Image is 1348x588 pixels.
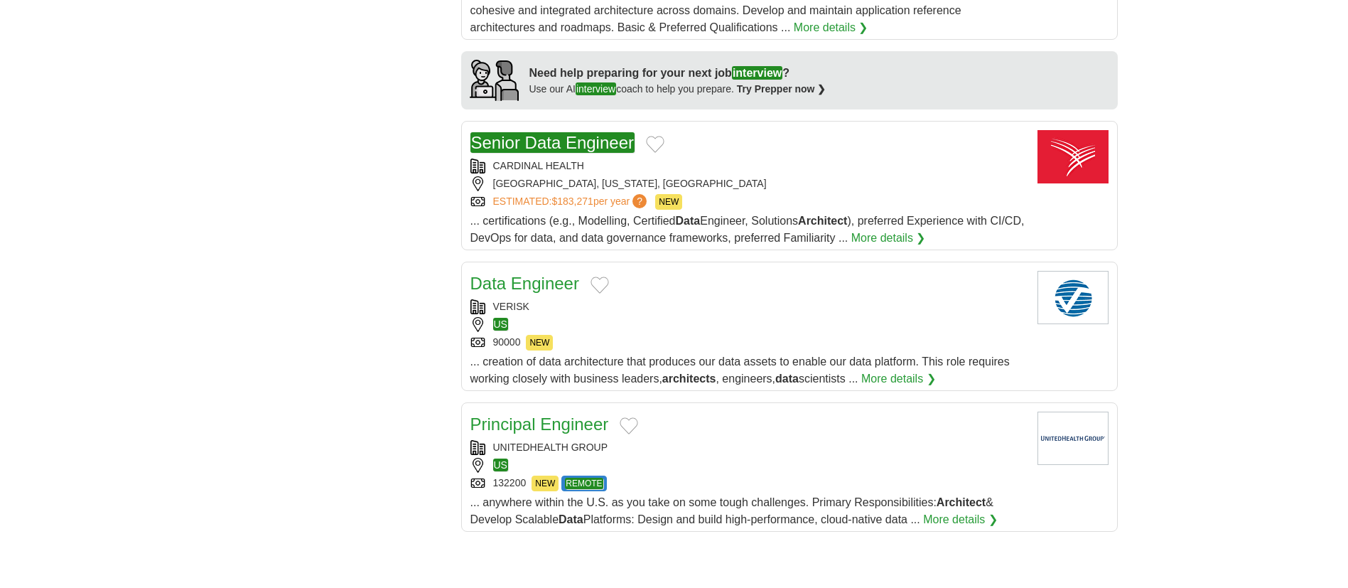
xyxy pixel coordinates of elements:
a: UNITEDHEALTH GROUP [493,442,608,453]
span: ... creation of data architecture that produces our data assets to enable our data platform. This... [470,356,1010,385]
button: Add to favorite jobs [620,417,638,434]
div: [GEOGRAPHIC_DATA], [US_STATE], [GEOGRAPHIC_DATA] [470,176,1026,191]
strong: data [775,373,799,385]
span: NEW [532,476,559,491]
span: ... certifications (e.g., Modelling, Certified Engineer, Solutions ), preferred Experience with C... [470,215,1025,244]
a: Data Engineer [470,274,579,293]
button: Add to favorite jobs [591,277,609,294]
strong: Data [559,513,583,525]
em: US [493,459,508,471]
strong: architects [662,373,716,385]
em: interview [732,66,782,80]
a: More details ❯ [794,19,868,36]
span: ... anywhere within the U.S. as you take on some tough challenges. Primary Responsibilities: & De... [470,496,993,525]
em: US [493,318,508,331]
div: Use our AI coach to help you prepare. [529,82,826,97]
div: 132200 [470,476,1026,491]
a: More details ❯ [861,370,936,387]
span: NEW [655,194,682,210]
span: ? [632,194,647,208]
a: Try Prepper now ❯ [737,83,826,95]
img: Cardinal Health logo [1037,130,1109,183]
a: More details ❯ [923,511,998,528]
a: VERISK [493,301,529,312]
div: Need help preparing for your next job ? [529,65,826,82]
a: CARDINAL HEALTH [493,160,584,171]
em: REMOTE [565,478,603,489]
img: Verisk Analytics logo [1037,271,1109,324]
a: ESTIMATED:$183,271per year? [493,194,650,210]
span: NEW [526,335,553,351]
a: Senior Data Engineer [470,132,635,153]
strong: Architect [798,215,847,227]
a: More details ❯ [851,230,926,247]
strong: Data [676,215,701,227]
button: Add to favorite jobs [646,136,664,153]
img: UnitedHealth Group logo [1037,412,1109,465]
em: interview [576,82,616,95]
span: $183,271 [551,196,593,207]
a: Principal Engineer [470,415,609,434]
div: 90000 [470,335,1026,351]
strong: Architect [937,496,986,508]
